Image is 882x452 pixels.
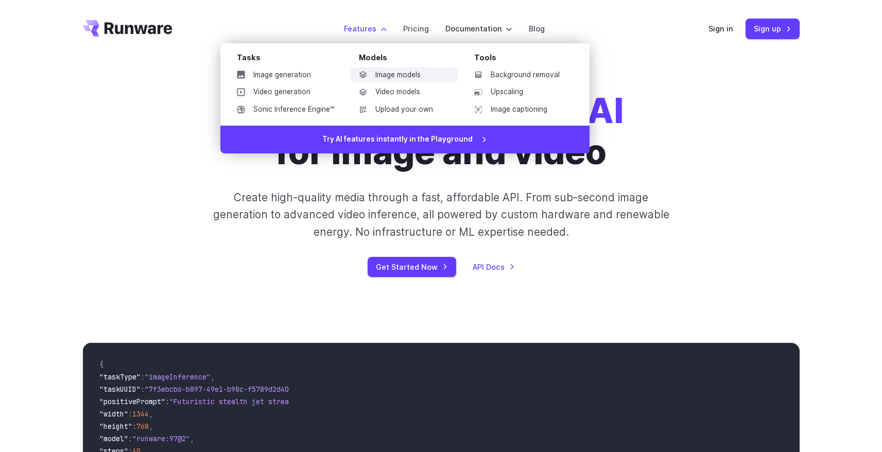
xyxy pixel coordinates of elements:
a: Sign in [708,23,733,34]
span: : [132,422,136,431]
a: Sign up [746,19,800,39]
a: Upload your own [351,102,458,117]
a: Blog [529,23,545,34]
span: : [165,397,169,406]
span: , [149,409,153,419]
span: : [128,409,132,419]
span: "width" [99,409,128,419]
span: "runware:97@2" [132,434,190,443]
a: API Docs [473,261,515,273]
span: : [128,434,132,443]
div: Models [359,51,458,67]
a: Video generation [229,84,342,100]
span: , [149,422,153,431]
a: Image generation [229,67,342,83]
span: , [190,434,194,443]
span: "height" [99,422,132,431]
label: Features [344,23,387,34]
a: Upscaling [466,84,573,100]
div: Tasks [237,51,342,67]
a: Try AI features instantly in the Playground [220,126,590,153]
a: Image models [351,67,458,83]
a: Pricing [403,23,429,34]
div: Tools [474,51,573,67]
span: : [141,372,145,381]
span: : [141,385,145,394]
a: Sonic Inference Engine™ [229,102,342,117]
label: Documentation [445,23,512,34]
a: Go to / [83,20,172,37]
a: Background removal [466,67,573,83]
span: "7f3ebcb6-b897-49e1-b98c-f5789d2d40d7" [145,385,301,394]
span: 768 [136,422,149,431]
p: Create high-quality media through a fast, affordable API. From sub-second image generation to adv... [212,189,670,240]
span: , [211,372,215,381]
span: "positivePrompt" [99,397,165,406]
span: "taskType" [99,372,141,381]
a: Get Started Now [368,257,456,277]
a: Image captioning [466,102,573,117]
span: { [99,360,103,369]
span: "Futuristic stealth jet streaking through a neon-lit cityscape with glowing purple exhaust" [169,397,544,406]
span: "imageInference" [145,372,211,381]
a: Video models [351,84,458,100]
span: 1344 [132,409,149,419]
span: "taskUUID" [99,385,141,394]
span: "model" [99,434,128,443]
